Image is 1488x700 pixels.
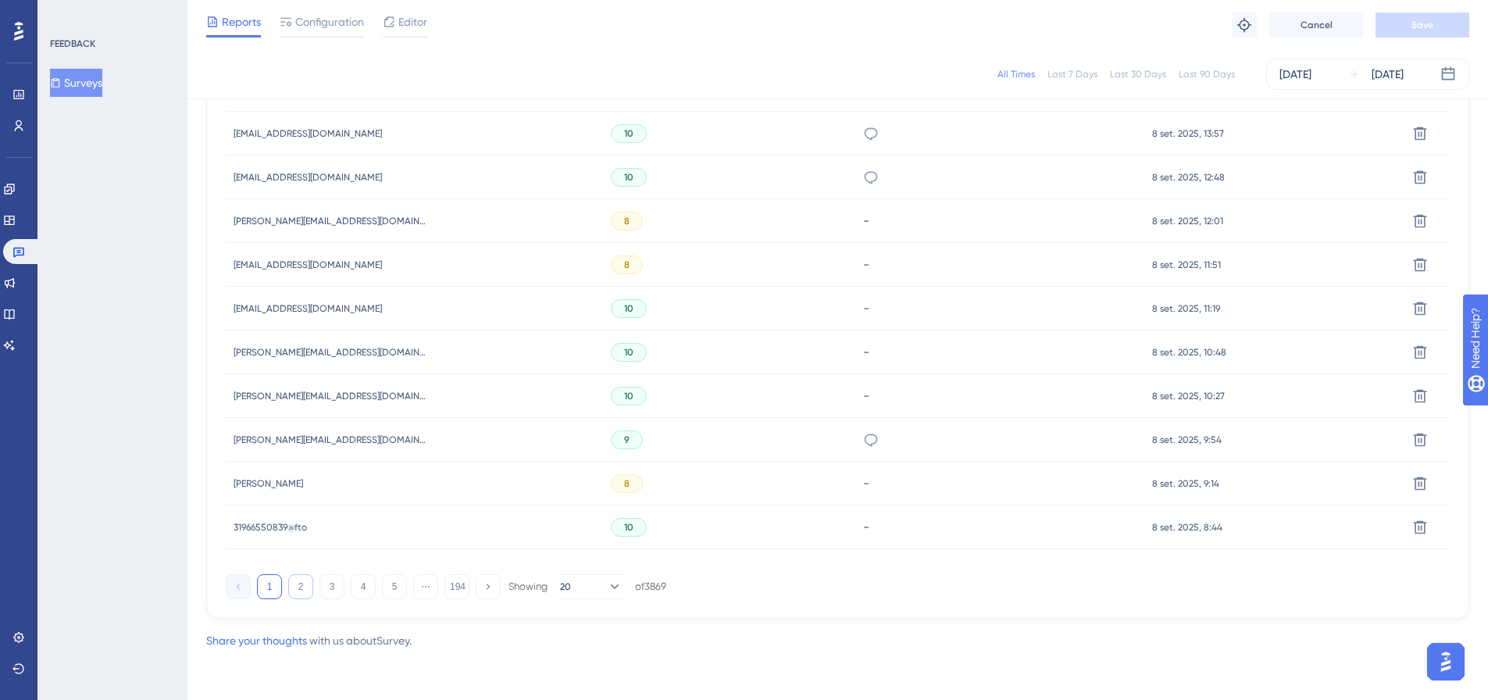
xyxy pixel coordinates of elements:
[234,259,382,271] span: [EMAIL_ADDRESS][DOMAIN_NAME]
[1422,638,1469,685] iframe: UserGuiding AI Assistant Launcher
[1152,477,1219,490] span: 8 set. 2025, 9:14
[257,574,282,599] button: 1
[382,574,407,599] button: 5
[1152,127,1224,140] span: 8 set. 2025, 13:57
[413,574,438,599] button: ⋯
[624,477,630,490] span: 8
[1279,65,1311,84] div: [DATE]
[234,390,429,402] span: [PERSON_NAME][EMAIL_ADDRESS][DOMAIN_NAME]
[1152,346,1226,359] span: 8 set. 2025, 10:48
[560,580,571,593] span: 20
[37,4,98,23] span: Need Help?
[624,259,630,271] span: 8
[863,213,1137,228] div: -
[1269,12,1363,37] button: Cancel
[863,476,1137,491] div: -
[863,388,1137,403] div: -
[1372,65,1404,84] div: [DATE]
[624,215,630,227] span: 8
[863,257,1137,272] div: -
[50,37,95,50] div: FEEDBACK
[508,580,548,594] div: Showing
[234,477,303,490] span: [PERSON_NAME]
[560,574,623,599] button: 20
[1152,302,1220,315] span: 8 set. 2025, 11:19
[288,574,313,599] button: 2
[624,521,633,534] span: 10
[1110,68,1166,80] div: Last 30 Days
[1376,12,1469,37] button: Save
[624,390,633,402] span: 10
[319,574,344,599] button: 3
[1301,19,1333,31] span: Cancel
[234,434,429,446] span: [PERSON_NAME][EMAIL_ADDRESS][DOMAIN_NAME]
[222,12,261,31] span: Reports
[234,521,307,534] span: 31966550839@fto
[206,634,307,647] a: Share your thoughts
[206,631,412,650] div: with us about Survey .
[624,434,630,446] span: 9
[1047,68,1097,80] div: Last 7 Days
[234,127,382,140] span: [EMAIL_ADDRESS][DOMAIN_NAME]
[234,171,382,184] span: [EMAIL_ADDRESS][DOMAIN_NAME]
[997,68,1035,80] div: All Times
[234,346,429,359] span: [PERSON_NAME][EMAIL_ADDRESS][DOMAIN_NAME]
[444,574,469,599] button: 194
[624,302,633,315] span: 10
[624,346,633,359] span: 10
[234,302,382,315] span: [EMAIL_ADDRESS][DOMAIN_NAME]
[295,12,364,31] span: Configuration
[624,127,633,140] span: 10
[1152,171,1225,184] span: 8 set. 2025, 12:48
[351,574,376,599] button: 4
[1152,521,1222,534] span: 8 set. 2025, 8:44
[1411,19,1433,31] span: Save
[863,520,1137,534] div: -
[624,171,633,184] span: 10
[635,580,666,594] div: of 3869
[398,12,427,31] span: Editor
[1152,434,1222,446] span: 8 set. 2025, 9:54
[1152,390,1225,402] span: 8 set. 2025, 10:27
[50,69,102,97] button: Surveys
[1152,215,1223,227] span: 8 set. 2025, 12:01
[234,215,429,227] span: [PERSON_NAME][EMAIL_ADDRESS][DOMAIN_NAME]
[863,301,1137,316] div: -
[1179,68,1235,80] div: Last 90 Days
[1152,259,1221,271] span: 8 set. 2025, 11:51
[863,345,1137,359] div: -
